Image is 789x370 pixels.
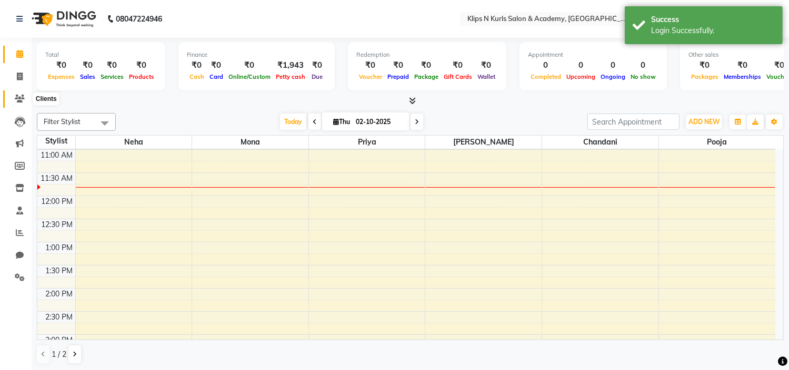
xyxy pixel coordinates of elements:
span: Completed [528,73,564,80]
div: 11:30 AM [39,173,75,184]
div: ₹0 [77,59,98,71]
span: Chandani [542,136,658,149]
span: Mona [192,136,308,149]
span: Cash [187,73,207,80]
div: ₹0 [226,59,273,71]
div: ₹0 [187,59,207,71]
span: Today [280,114,306,130]
div: ₹0 [207,59,226,71]
div: Success [651,14,775,25]
div: Total [45,50,157,59]
span: Petty cash [273,73,308,80]
div: ₹0 [356,59,385,71]
div: Redemption [356,50,498,59]
img: logo [27,4,99,34]
span: Package [412,73,441,80]
div: ₹0 [98,59,126,71]
div: 0 [564,59,598,71]
span: ADD NEW [688,118,720,126]
span: Wallet [475,73,498,80]
button: ADD NEW [686,115,722,129]
span: Voucher [356,73,385,80]
span: Due [309,73,325,80]
span: Expenses [45,73,77,80]
div: ₹0 [308,59,326,71]
div: 11:00 AM [39,150,75,161]
div: 12:00 PM [39,196,75,207]
div: ₹0 [475,59,498,71]
div: Clients [33,93,59,106]
div: 3:00 PM [44,335,75,346]
span: Ongoing [598,73,628,80]
span: Prepaid [385,73,412,80]
div: ₹0 [45,59,77,71]
div: 1:30 PM [44,265,75,276]
input: Search Appointment [587,114,680,130]
div: 2:00 PM [44,289,75,300]
div: ₹0 [441,59,475,71]
div: 0 [528,59,564,71]
span: Online/Custom [226,73,273,80]
div: Finance [187,50,326,59]
span: Services [98,73,126,80]
input: 2025-10-02 [353,114,405,130]
span: Priya [309,136,425,149]
span: Memberships [721,73,764,80]
span: No show [628,73,658,80]
span: 1 / 2 [52,349,66,360]
div: ₹1,943 [273,59,308,71]
span: Filter Stylist [44,117,81,126]
div: 0 [598,59,628,71]
span: Card [207,73,226,80]
span: Neha [76,136,192,149]
div: ₹0 [721,59,764,71]
div: Login Successfully. [651,25,775,36]
div: 1:00 PM [44,242,75,253]
div: 0 [628,59,658,71]
span: Products [126,73,157,80]
span: Sales [77,73,98,80]
span: Gift Cards [441,73,475,80]
b: 08047224946 [116,4,162,34]
div: 12:30 PM [39,219,75,230]
span: Thu [331,118,353,126]
div: ₹0 [412,59,441,71]
span: Packages [688,73,721,80]
div: Appointment [528,50,658,59]
div: Stylist [37,136,75,147]
div: 2:30 PM [44,312,75,323]
div: ₹0 [688,59,721,71]
div: ₹0 [126,59,157,71]
span: Upcoming [564,73,598,80]
span: Pooja [659,136,775,149]
div: ₹0 [385,59,412,71]
span: [PERSON_NAME] [425,136,542,149]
